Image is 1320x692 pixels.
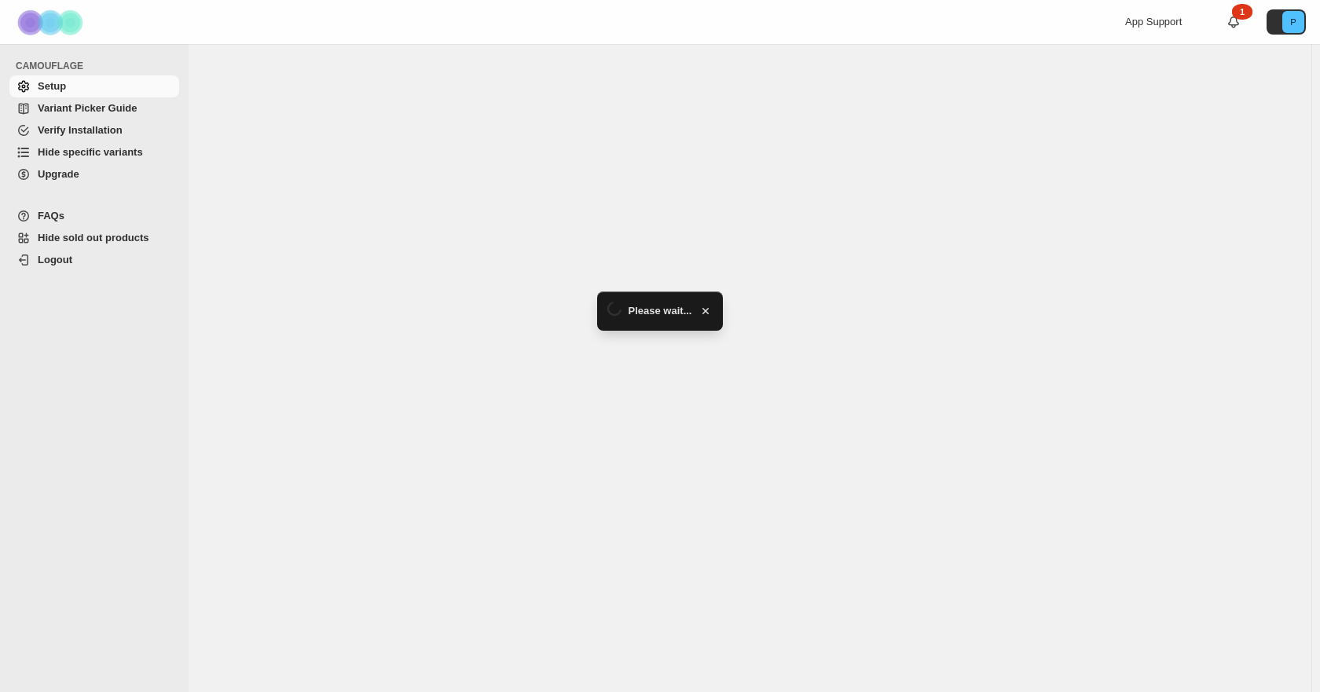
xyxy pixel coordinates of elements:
[38,210,64,222] span: FAQs
[9,227,179,249] a: Hide sold out products
[16,60,181,72] span: CAMOUFLAGE
[1290,17,1296,27] text: P
[38,124,123,136] span: Verify Installation
[1267,9,1306,35] button: Avatar with initials P
[38,146,143,158] span: Hide specific variants
[9,75,179,97] a: Setup
[1226,14,1241,30] a: 1
[9,163,179,185] a: Upgrade
[38,168,79,180] span: Upgrade
[9,141,179,163] a: Hide specific variants
[38,254,72,265] span: Logout
[13,1,91,44] img: Camouflage
[1232,4,1252,20] div: 1
[9,119,179,141] a: Verify Installation
[38,102,137,114] span: Variant Picker Guide
[9,97,179,119] a: Variant Picker Guide
[1282,11,1304,33] span: Avatar with initials P
[9,205,179,227] a: FAQs
[38,80,66,92] span: Setup
[1125,16,1182,27] span: App Support
[629,303,692,319] span: Please wait...
[38,232,149,243] span: Hide sold out products
[9,249,179,271] a: Logout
